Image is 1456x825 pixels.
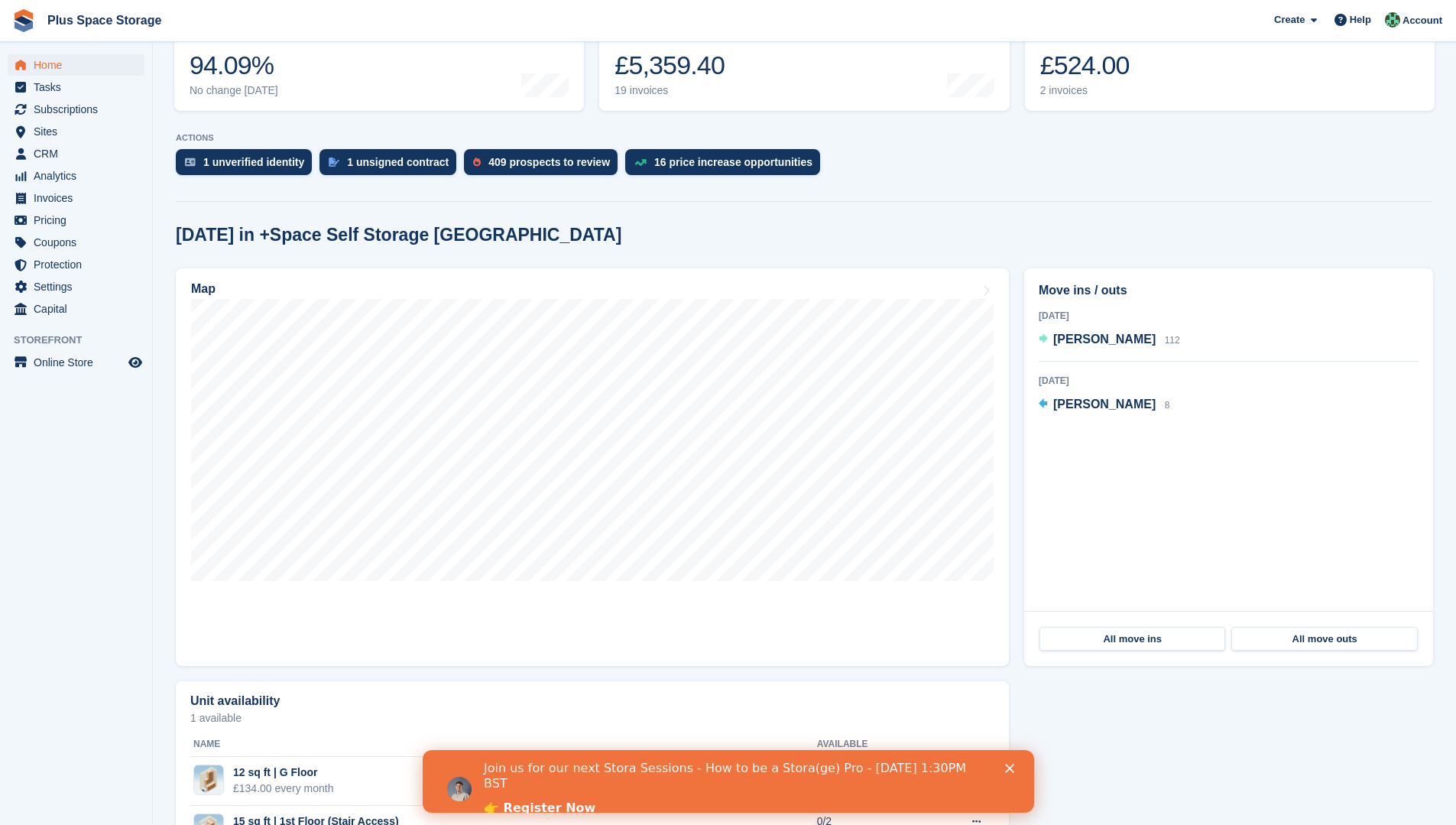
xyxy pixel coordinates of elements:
[1025,14,1435,111] a: Awaiting payment £524.00 2 invoices
[34,165,125,187] span: Analytics
[1402,13,1442,28] span: Account
[61,50,173,67] a: 👉 Register Now
[615,84,728,97] div: 19 invoices
[12,9,35,32] img: stora-icon-8386f47178a22dfd0bd8f6a31ec36ba5ce8667c1dd55bd0f319d3a0aa187defe.svg
[41,8,167,33] a: Plus Space Storage
[8,232,144,253] a: menu
[194,765,223,794] img: 3.png
[190,84,278,97] div: No change [DATE]
[8,254,144,275] a: menu
[34,99,125,120] span: Subscriptions
[1039,330,1180,350] a: [PERSON_NAME] 112
[34,76,125,98] span: Tasks
[347,156,449,168] div: 1 unsigned contract
[34,298,125,320] span: Capital
[1350,12,1371,28] span: Help
[8,276,144,297] a: menu
[1039,395,1169,415] a: [PERSON_NAME] 8
[1385,12,1400,28] img: Karolis Stasinskas
[8,54,144,76] a: menu
[34,352,125,373] span: Online Store
[34,143,125,164] span: CRM
[464,149,625,183] a: 409 prospects to review
[14,333,152,348] span: Storefront
[8,121,144,142] a: menu
[190,50,278,81] div: 94.09%
[176,149,319,183] a: 1 unverified identity
[233,781,334,797] div: £134.00 every month
[319,149,464,183] a: 1 unsigned contract
[1274,12,1305,28] span: Create
[488,156,610,168] div: 409 prospects to review
[190,694,280,708] h2: Unit availability
[203,156,304,168] div: 1 unverified identity
[473,158,481,167] img: prospect-51fa495bee0391a8d652442698ab0144808aea92771e9ea1ae160a38d050c398.svg
[34,187,125,209] span: Invoices
[176,268,1009,666] a: Map
[8,99,144,120] a: menu
[190,713,994,723] p: 1 available
[185,158,196,167] img: verify_identity-adf6edd0f0f0b5bbfe63781bf79b02c33cf7c696d77639b501bdc392416b5a36.svg
[625,149,828,183] a: 16 price increase opportunities
[1165,400,1170,411] span: 8
[174,14,584,111] a: Occupancy 94.09% No change [DATE]
[34,209,125,231] span: Pricing
[817,732,926,757] th: Available
[1039,374,1419,388] div: [DATE]
[190,732,817,757] th: Name
[34,232,125,253] span: Coupons
[176,133,1433,143] p: ACTIONS
[1053,333,1156,346] span: [PERSON_NAME]
[126,353,144,372] a: Preview store
[8,165,144,187] a: menu
[599,14,1009,111] a: Month-to-date sales £5,359.40 19 invoices
[1039,309,1419,323] div: [DATE]
[8,209,144,231] a: menu
[1040,84,1145,97] div: 2 invoices
[1231,627,1417,651] a: All move outs
[423,750,1034,813] iframe: Intercom live chat banner
[8,352,144,373] a: menu
[1040,50,1145,81] div: £524.00
[654,156,812,168] div: 16 price increase opportunities
[34,276,125,297] span: Settings
[176,225,621,245] h2: [DATE] in +Space Self Storage [GEOGRAPHIC_DATA]
[233,765,334,781] div: 12 sq ft | G Floor
[1039,627,1225,651] a: All move ins
[34,121,125,142] span: Sites
[1165,335,1180,346] span: 112
[329,158,339,167] img: contract_signature_icon-13c848040528278c33f63329250d36e43548de30e8caae1d1a13099fd9432cc5.svg
[615,50,728,81] div: £5,359.40
[1039,281,1419,300] h2: Move ins / outs
[1053,398,1156,411] span: [PERSON_NAME]
[634,159,647,166] img: price_increase_opportunities-93ffe204e8149a01c8c9dc8f82e8f89637d9d84a8eef4429ea346261dce0b2c0.svg
[8,187,144,209] a: menu
[582,14,598,23] div: Close
[8,76,144,98] a: menu
[34,54,125,76] span: Home
[8,298,144,320] a: menu
[191,282,216,296] h2: Map
[8,143,144,164] a: menu
[34,254,125,275] span: Protection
